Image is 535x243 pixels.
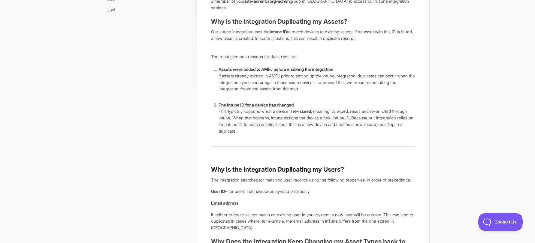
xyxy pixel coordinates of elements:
[219,102,294,107] strong: The Intune ID for a device has changed
[211,200,238,205] strong: Email address
[219,108,416,134] p: This typically happens when a device is , meaning it’s wiped, reset, and re-enrolled through Intu...
[211,18,347,25] strong: Why is the Integration Duplicating my Assets?
[105,5,119,14] a: Legal
[211,188,416,195] p: – for users that have been synced previously
[211,53,416,60] p: The most common reasons for duplicates are:
[219,67,333,72] strong: Assets were added to AMFJ before enabling the integration
[219,73,416,92] p: If assets already existed in AMFJ prior to setting up the Intune integration, duplicates can occu...
[211,177,416,183] p: The integration searches for matching user records using the following properties, in order of pr...
[211,165,416,174] h3: Why is the Integration Duplicating my Users?
[270,29,287,34] strong: Intune ID
[211,28,416,41] p: Our Intune integration uses the to match devices to existing assets. If no asset with this ID is ...
[293,109,311,114] strong: re-issued
[211,211,416,231] p: If neither of these values match an existing user in your system, a new user will be created. Thi...
[478,213,523,231] iframe: Toggle Customer Support
[211,189,225,194] strong: User ID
